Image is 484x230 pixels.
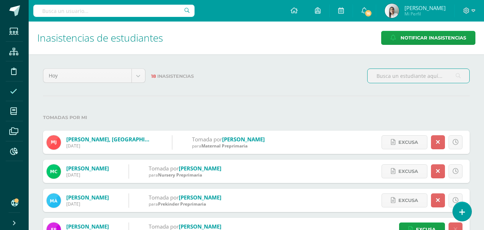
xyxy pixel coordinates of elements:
[66,143,152,149] div: [DATE]
[398,165,418,178] span: Excusa
[192,143,265,149] div: para
[37,31,163,44] span: Inasistencias de estudiantes
[192,136,222,143] span: Tomada por
[222,136,265,143] a: [PERSON_NAME]
[381,31,475,45] a: Notificar Inasistencias
[179,194,221,201] a: [PERSON_NAME]
[149,172,221,178] div: para
[398,136,418,149] span: Excusa
[149,165,179,172] span: Tomada por
[149,194,179,201] span: Tomada por
[157,74,194,79] span: Inasistencias
[33,5,195,17] input: Busca un usuario...
[47,164,61,179] img: 3e8d943194c6b60cc9dc2a156171052c.png
[47,193,61,208] img: 17398deed802651a82272deb39180683.png
[179,165,221,172] a: [PERSON_NAME]
[158,172,202,178] span: Nursery Preprimaria
[398,194,418,207] span: Excusa
[66,172,109,178] div: [DATE]
[382,135,427,149] a: Excusa
[66,165,109,172] a: [PERSON_NAME]
[368,69,469,83] input: Busca un estudiante aquí...
[66,136,167,143] a: [PERSON_NAME], [GEOGRAPHIC_DATA]
[49,69,126,83] span: Hoy
[201,143,248,149] span: Maternal Preprimaria
[404,4,446,11] span: [PERSON_NAME]
[179,223,221,230] a: [PERSON_NAME]
[66,201,109,207] div: [DATE]
[158,201,206,207] span: Prekinder Preprimaria
[364,9,372,17] span: 16
[404,11,446,17] span: Mi Perfil
[401,31,466,44] span: Notificar Inasistencias
[385,4,399,18] img: 41313f044ecd9476e881d3b5cd835107.png
[149,201,221,207] div: para
[151,74,156,79] span: 18
[66,223,109,230] a: [PERSON_NAME]
[382,193,427,207] a: Excusa
[382,164,427,178] a: Excusa
[149,223,179,230] span: Tomada por
[43,69,145,83] a: Hoy
[43,110,470,125] label: Tomadas por mi
[47,135,61,150] img: 0b179b51ce7aae32e5090b9288f28cfe.png
[66,194,109,201] a: [PERSON_NAME]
